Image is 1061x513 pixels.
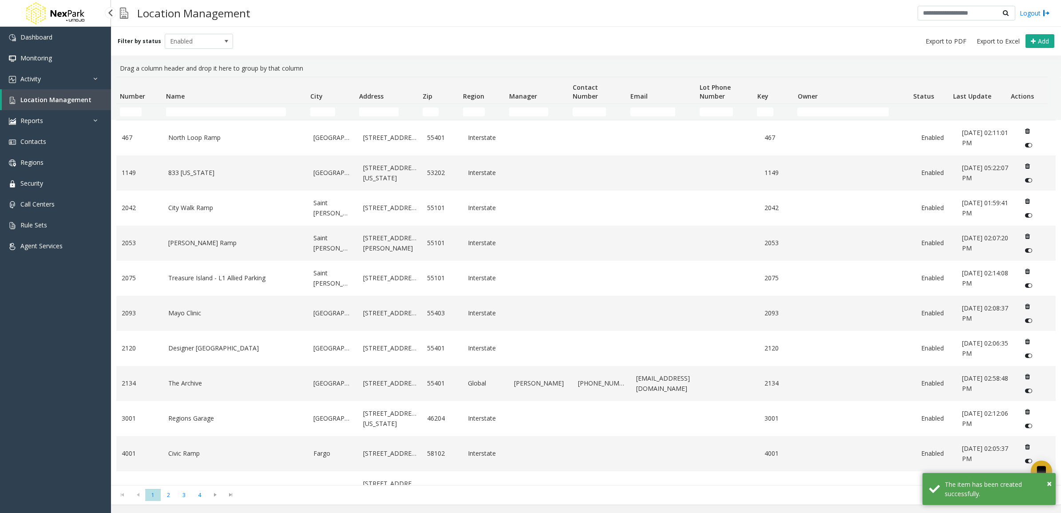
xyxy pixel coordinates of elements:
[363,203,416,213] a: [STREET_ADDRESS]
[962,128,1008,147] span: [DATE] 02:11:01 PM
[909,77,950,104] th: Status
[468,133,504,143] a: Interstate
[468,343,504,353] a: Interstate
[1025,34,1054,48] button: Add
[1007,77,1048,104] th: Actions
[757,92,768,100] span: Key
[1020,334,1034,349] button: Delete
[209,491,221,498] span: Go to the next page
[122,449,158,458] a: 4001
[122,238,158,248] a: 2053
[921,484,951,493] a: Enabled
[468,168,504,178] a: Interstate
[122,168,158,178] a: 1149
[20,179,43,187] span: Security
[1020,384,1037,398] button: Disable
[359,107,398,116] input: Address Filter
[764,308,795,318] a: 2093
[313,343,352,353] a: [GEOGRAPHIC_DATA]
[9,34,16,41] img: 'icon'
[962,338,1010,358] a: [DATE] 02:06:35 PM
[636,374,695,394] a: [EMAIL_ADDRESS][DOMAIN_NAME]
[578,378,626,388] a: [PHONE_NUMBER]
[120,2,128,24] img: pageIcon
[225,491,237,498] span: Go to the last page
[9,97,16,104] img: 'icon'
[122,273,158,283] a: 2075
[1020,264,1034,278] button: Delete
[962,163,1010,183] a: [DATE] 05:22:07 PM
[9,243,16,250] img: 'icon'
[363,308,416,318] a: [STREET_ADDRESS]
[168,378,303,388] a: The Archive
[359,92,384,100] span: Address
[145,489,161,501] span: Page 1
[921,414,951,423] a: Enabled
[168,343,303,353] a: Designer [GEOGRAPHIC_DATA]
[1020,229,1034,243] button: Delete
[20,33,52,41] span: Dashboard
[1020,419,1037,433] button: Disable
[363,409,416,429] a: [STREET_ADDRESS][US_STATE]
[962,409,1008,427] span: [DATE] 02:12:06 PM
[627,104,696,120] td: Email Filter
[223,489,238,501] span: Go to the last page
[9,180,16,187] img: 'icon'
[753,104,794,120] td: Key Filter
[922,35,970,48] button: Export to PDF
[921,168,951,178] a: Enabled
[427,449,457,458] a: 58102
[1047,477,1052,489] span: ×
[1038,37,1049,45] span: Add
[111,77,1061,485] div: Data table
[313,378,352,388] a: [GEOGRAPHIC_DATA]
[9,118,16,125] img: 'icon'
[700,83,731,100] span: Lot Phone Number
[310,92,323,100] span: City
[962,268,1010,288] a: [DATE] 02:14:08 PM
[122,308,158,318] a: 2093
[921,203,951,213] a: Enabled
[764,203,795,213] a: 2042
[427,238,457,248] a: 55101
[757,107,773,116] input: Key Filter
[1020,405,1034,419] button: Delete
[427,168,457,178] a: 53202
[20,95,91,104] span: Location Management
[20,116,43,125] span: Reports
[168,273,303,283] a: Treasure Island - L1 Allied Parking
[1043,8,1050,18] img: logout
[363,163,416,183] a: [STREET_ADDRESS][US_STATE]
[244,491,1052,499] kendo-pager-info: 1 - 20 of 68 items
[313,268,352,288] a: Saint [PERSON_NAME]
[363,343,416,353] a: [STREET_ADDRESS]
[116,104,162,120] td: Number Filter
[363,273,416,283] a: [STREET_ADDRESS]
[1020,278,1037,293] button: Disable
[1020,440,1034,454] button: Delete
[468,238,504,248] a: Interstate
[9,76,16,83] img: 'icon'
[427,378,457,388] a: 55401
[962,339,1008,357] span: [DATE] 02:06:35 PM
[1020,8,1050,18] a: Logout
[427,484,457,493] a: 58102
[953,92,991,100] span: Last Update
[764,238,795,248] a: 2053
[207,489,223,501] span: Go to the next page
[2,89,111,110] a: Location Management
[1007,104,1048,120] td: Actions Filter
[962,163,1008,182] span: [DATE] 05:22:07 PM
[427,308,457,318] a: 55403
[797,107,888,116] input: Owner Filter
[630,92,648,100] span: Email
[9,222,16,229] img: 'icon'
[363,449,416,458] a: [STREET_ADDRESS]
[696,104,754,120] td: Lot Phone Number Filter
[162,104,307,120] td: Name Filter
[573,107,606,116] input: Contact Number Filter
[310,107,335,116] input: City Filter
[120,107,142,116] input: Number Filter
[921,308,951,318] a: Enabled
[20,54,52,62] span: Monitoring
